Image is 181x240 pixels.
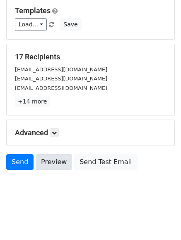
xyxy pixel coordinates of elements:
[15,96,50,107] a: +14 more
[15,128,166,137] h5: Advanced
[140,200,181,240] iframe: Chat Widget
[60,18,81,31] button: Save
[15,66,107,73] small: [EMAIL_ADDRESS][DOMAIN_NAME]
[15,85,107,91] small: [EMAIL_ADDRESS][DOMAIN_NAME]
[15,18,47,31] a: Load...
[15,75,107,82] small: [EMAIL_ADDRESS][DOMAIN_NAME]
[6,154,34,170] a: Send
[15,6,51,15] a: Templates
[15,52,166,61] h5: 17 Recipients
[74,154,137,170] a: Send Test Email
[36,154,72,170] a: Preview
